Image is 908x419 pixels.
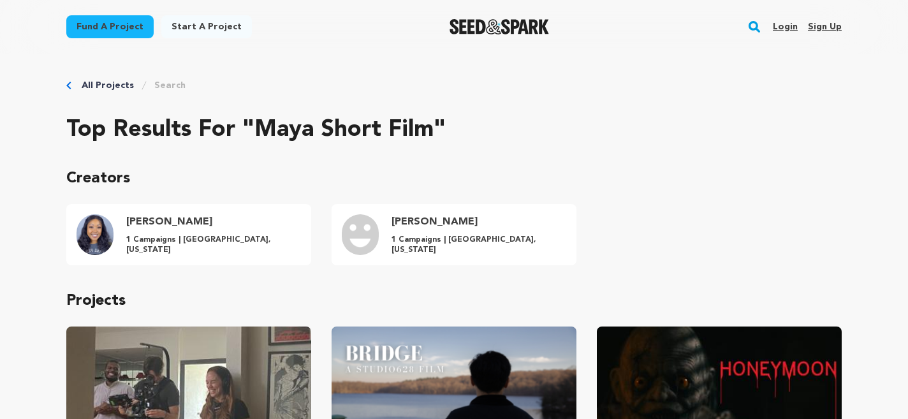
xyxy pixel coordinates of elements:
[450,19,550,34] a: Seed&Spark Homepage
[82,79,134,92] a: All Projects
[773,17,798,37] a: Login
[66,15,154,38] a: Fund a project
[161,15,252,38] a: Start a project
[392,235,564,255] p: 1 Campaigns | [GEOGRAPHIC_DATA], [US_STATE]
[154,79,186,92] a: Search
[66,291,842,311] p: Projects
[77,214,113,255] img: Jackie%20-%20Selfie.jpg
[392,214,564,230] h4: [PERSON_NAME]
[450,19,550,34] img: Seed&Spark Logo Dark Mode
[126,235,298,255] p: 1 Campaigns | [GEOGRAPHIC_DATA], [US_STATE]
[332,204,576,265] a: Maya Vyas Profile
[66,79,842,92] div: Breadcrumb
[808,17,842,37] a: Sign up
[342,214,379,255] img: user.png
[66,117,842,143] h2: Top results for "maya short film"
[66,168,842,189] p: Creators
[66,204,311,265] a: Jackie Maya Profile
[126,214,298,230] h4: [PERSON_NAME]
